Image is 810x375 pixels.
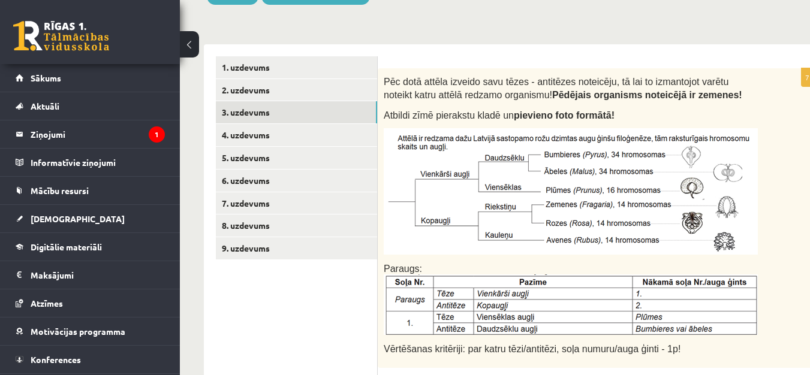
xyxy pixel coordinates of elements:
[16,92,165,120] a: Aktuāli
[216,170,377,192] a: 6. uzdevums
[514,110,615,120] b: pievieno foto formātā!
[384,344,680,354] span: Vērtēšanas kritēriji: par katru tēzi/antitēzi, soļa numuru/auga ģinti - 1p!
[16,233,165,261] a: Digitālie materiāli
[31,241,102,252] span: Digitālie materiāli
[13,21,109,51] a: Rīgas 1. Tālmācības vidusskola
[216,79,377,101] a: 2. uzdevums
[31,185,89,196] span: Mācību resursi
[216,124,377,146] a: 4. uzdevums
[216,56,377,78] a: 1. uzdevums
[384,128,758,255] img: A screenshot of a computer AI-generated content may be incorrect.
[16,205,165,232] a: [DEMOGRAPHIC_DATA]
[384,77,742,101] span: Pēc dotā attēla izveido savu tēzes - antitēzes noteicēju, tā lai to izmantojot varētu noteikt kat...
[31,213,125,224] span: [DEMOGRAPHIC_DATA]
[216,214,377,237] a: 8. uzdevums
[16,261,165,289] a: Maksājumi
[384,274,758,335] img: A screenshot of a computer AI-generated content may be incorrect.
[31,298,63,309] span: Atzīmes
[149,126,165,143] i: 1
[216,147,377,169] a: 5. uzdevums
[12,12,421,25] body: Визуальный текстовый редактор, wiswyg-editor-user-answer-47434074490260
[216,101,377,123] a: 3. uzdevums
[384,264,758,309] span: Paraugs:
[16,289,165,317] a: Atzīmes
[16,346,165,373] a: Konferences
[31,120,165,148] legend: Ziņojumi
[16,149,165,176] a: Informatīvie ziņojumi
[31,326,125,337] span: Motivācijas programma
[31,72,61,83] span: Sākums
[16,177,165,204] a: Mācību resursi
[384,110,615,120] span: Atbildi zīmē pierakstu kladē un
[31,101,59,111] span: Aktuāli
[31,149,165,176] legend: Informatīvie ziņojumi
[16,120,165,148] a: Ziņojumi1
[31,261,165,289] legend: Maksājumi
[16,64,165,92] a: Sākums
[16,317,165,345] a: Motivācijas programma
[552,90,742,100] b: Pēdējais organisms noteicējā ir zemenes!
[31,354,81,365] span: Konferences
[216,237,377,259] a: 9. uzdevums
[216,192,377,214] a: 7. uzdevums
